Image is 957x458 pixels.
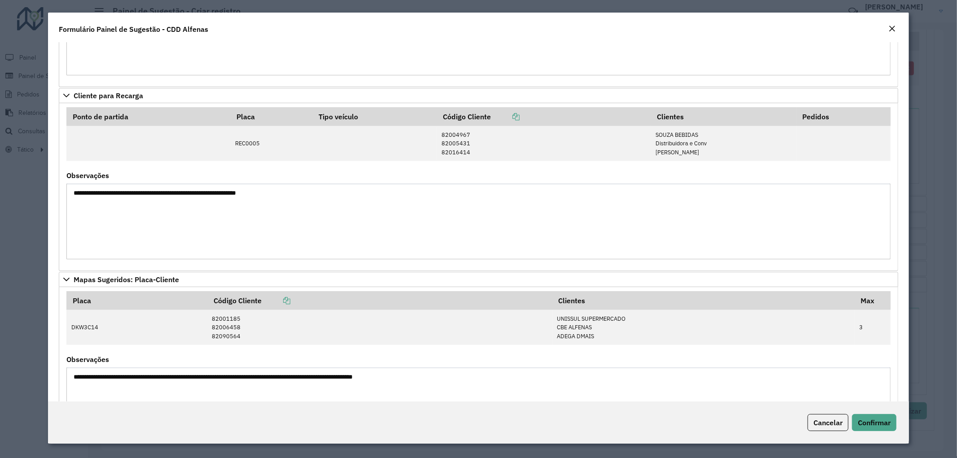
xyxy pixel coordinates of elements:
span: Mapas Sugeridos: Placa-Cliente [74,276,179,283]
span: Cancelar [813,418,843,427]
th: Clientes [552,291,855,310]
td: 82001185 82006458 82090564 [207,310,552,345]
th: Placa [66,291,207,310]
label: Observações [66,354,109,365]
label: Observações [66,170,109,181]
span: Confirmar [858,418,891,427]
h4: Formulário Painel de Sugestão - CDD Alfenas [59,24,208,35]
td: REC0005 [230,126,312,161]
th: Max [855,291,891,310]
a: Copiar [491,112,520,121]
div: Mapas Sugeridos: Placa-Cliente [59,287,899,455]
th: Pedidos [796,107,891,126]
div: Cliente para Recarga [59,103,899,271]
td: SOUZA BEBIDAS Distribuidora e Conv [PERSON_NAME] [651,126,796,161]
td: 82004967 82005431 82016414 [437,126,651,161]
a: Cliente para Recarga [59,88,899,103]
td: UNISSUL SUPERMERCADO CBE ALFENAS ADEGA DMAIS [552,310,855,345]
a: Copiar [262,296,290,305]
span: Cliente para Recarga [74,92,143,99]
th: Clientes [651,107,796,126]
td: DKW3C14 [66,310,207,345]
th: Código Cliente [437,107,651,126]
td: 3 [855,310,891,345]
button: Close [886,23,898,35]
th: Código Cliente [207,291,552,310]
button: Confirmar [852,414,896,431]
em: Fechar [888,25,896,32]
button: Cancelar [808,414,848,431]
th: Ponto de partida [66,107,230,126]
th: Tipo veículo [312,107,437,126]
th: Placa [230,107,312,126]
a: Mapas Sugeridos: Placa-Cliente [59,272,899,287]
